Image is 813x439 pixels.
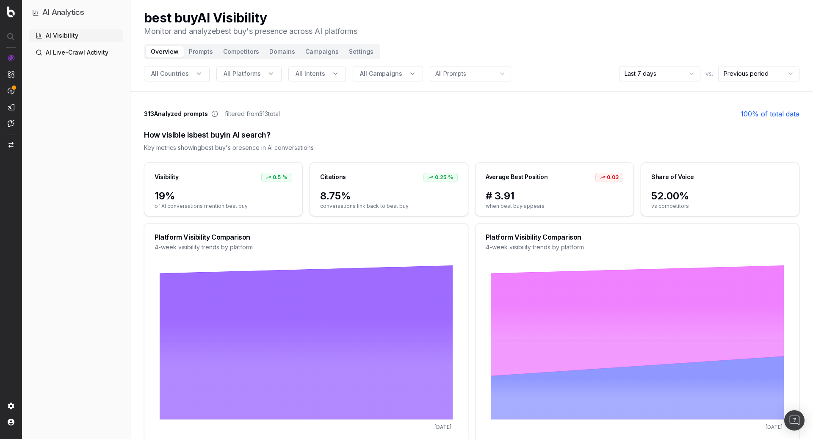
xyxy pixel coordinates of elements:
span: % [282,174,288,181]
span: 52.00% [651,189,789,203]
img: Analytics [8,55,14,61]
button: Overview [146,46,184,58]
div: Key metrics showing best buy 's presence in AI conversations [144,144,799,152]
div: 0.5 [261,173,292,182]
img: Studio [8,104,14,110]
a: AI Live-Crawl Activity [29,46,123,59]
span: when best buy appears [486,203,623,210]
span: All Platforms [224,69,261,78]
div: Share of Voice [651,173,694,181]
p: Monitor and analyze best buy 's presence across AI platforms [144,25,357,37]
button: Settings [344,46,379,58]
div: Platform Visibility Comparison [486,234,789,240]
span: # 3.91 [486,189,623,203]
h1: best buy AI Visibility [144,10,357,25]
span: % [448,174,453,181]
button: AI Analytics [32,7,120,19]
span: vs. [705,69,713,78]
span: All Intents [296,69,325,78]
div: Open Intercom Messenger [784,410,805,431]
button: Competitors [218,46,264,58]
a: AI Visibility [29,29,123,42]
div: Platform Visibility Comparison [155,234,458,240]
button: Domains [264,46,300,58]
span: 19% [155,189,292,203]
span: vs competitors [651,203,789,210]
div: Visibility [155,173,179,181]
div: Average Best Position [486,173,548,181]
div: 0.03 [595,173,623,182]
img: My account [8,419,14,425]
a: 100% of total data [741,109,799,119]
div: 4-week visibility trends by platform [486,243,789,251]
tspan: [DATE] [434,424,451,430]
span: conversations link back to best buy [320,203,458,210]
span: of AI conversations mention best buy [155,203,292,210]
span: filtered from 313 total [225,110,280,118]
tspan: [DATE] [766,424,783,430]
div: How visible is best buy in AI search? [144,129,799,141]
img: Activation [8,87,14,94]
div: Citations [320,173,346,181]
button: Prompts [184,46,218,58]
img: Setting [8,403,14,409]
h1: AI Analytics [42,7,84,19]
span: 8.75% [320,189,458,203]
div: 4-week visibility trends by platform [155,243,458,251]
button: Campaigns [300,46,344,58]
img: Assist [8,120,14,127]
div: 0.25 [423,173,458,182]
img: Switch project [8,142,14,148]
span: All Countries [151,69,189,78]
span: 313 Analyzed prompts [144,110,208,118]
img: Intelligence [8,71,14,78]
span: All Campaigns [360,69,402,78]
img: Botify logo [7,6,15,17]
